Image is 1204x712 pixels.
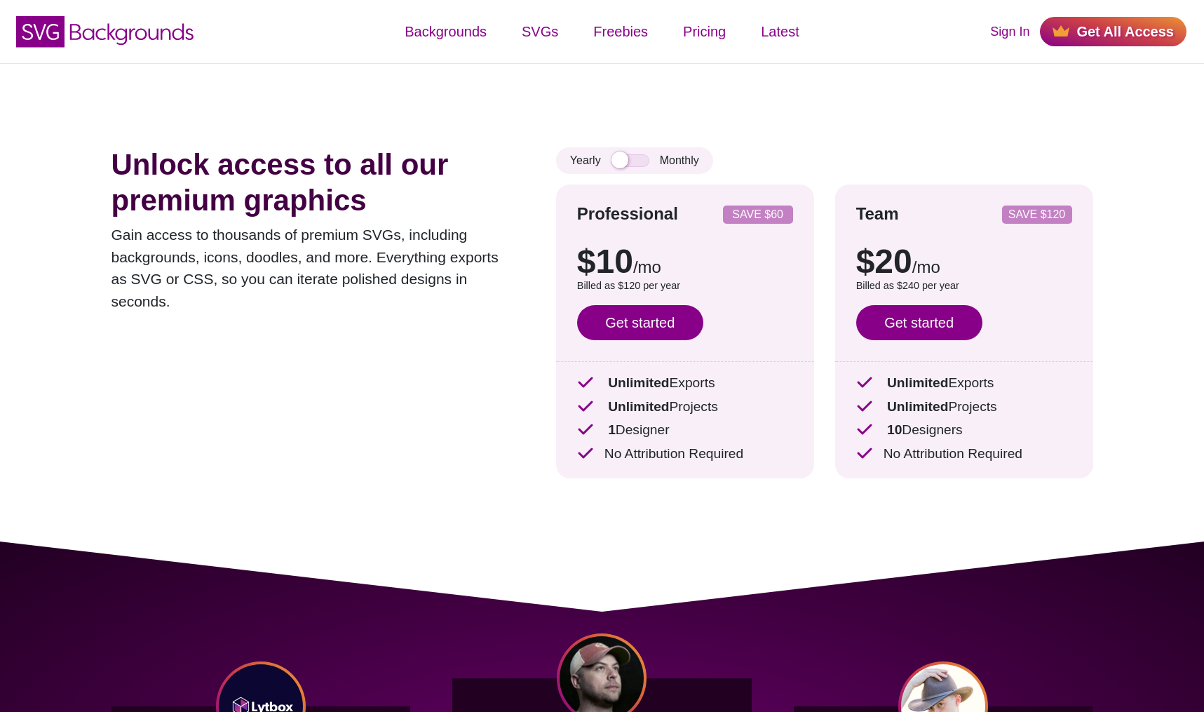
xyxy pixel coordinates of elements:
[504,11,576,53] a: SVGs
[577,245,793,278] p: $10
[856,305,982,340] a: Get started
[1040,17,1186,46] a: Get All Access
[577,397,793,417] p: Projects
[856,373,1072,394] p: Exports
[577,204,678,223] strong: Professional
[887,399,948,414] strong: Unlimited
[887,422,902,437] strong: 10
[111,147,514,218] h1: Unlock access to all our premium graphics
[856,397,1072,417] p: Projects
[577,373,793,394] p: Exports
[665,11,743,53] a: Pricing
[856,444,1072,464] p: No Attribution Required
[608,422,616,437] strong: 1
[577,420,793,441] p: Designer
[1008,209,1067,220] p: SAVE $120
[633,257,661,276] span: /mo
[856,204,899,223] strong: Team
[887,375,948,390] strong: Unlimited
[556,147,713,174] div: Yearly Monthly
[111,224,514,312] p: Gain access to thousands of premium SVGs, including backgrounds, icons, doodles, and more. Everyt...
[743,11,816,53] a: Latest
[729,209,787,220] p: SAVE $60
[856,245,1072,278] p: $20
[912,257,940,276] span: /mo
[576,11,665,53] a: Freebies
[990,22,1029,41] a: Sign In
[577,278,793,294] p: Billed as $120 per year
[577,305,703,340] a: Get started
[856,420,1072,441] p: Designers
[387,11,504,53] a: Backgrounds
[608,375,669,390] strong: Unlimited
[577,444,793,464] p: No Attribution Required
[608,399,669,414] strong: Unlimited
[856,278,1072,294] p: Billed as $240 per year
